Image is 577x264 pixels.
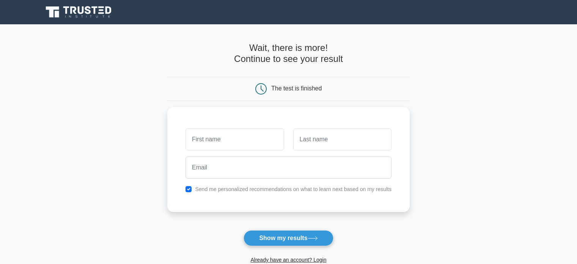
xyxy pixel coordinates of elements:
a: Already have an account? Login [250,257,326,263]
label: Send me personalized recommendations on what to learn next based on my results [195,186,391,192]
input: Last name [293,128,391,150]
input: Email [186,157,391,179]
div: The test is finished [271,85,322,92]
h4: Wait, there is more! Continue to see your result [167,43,410,65]
input: First name [186,128,284,150]
button: Show my results [244,230,333,246]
